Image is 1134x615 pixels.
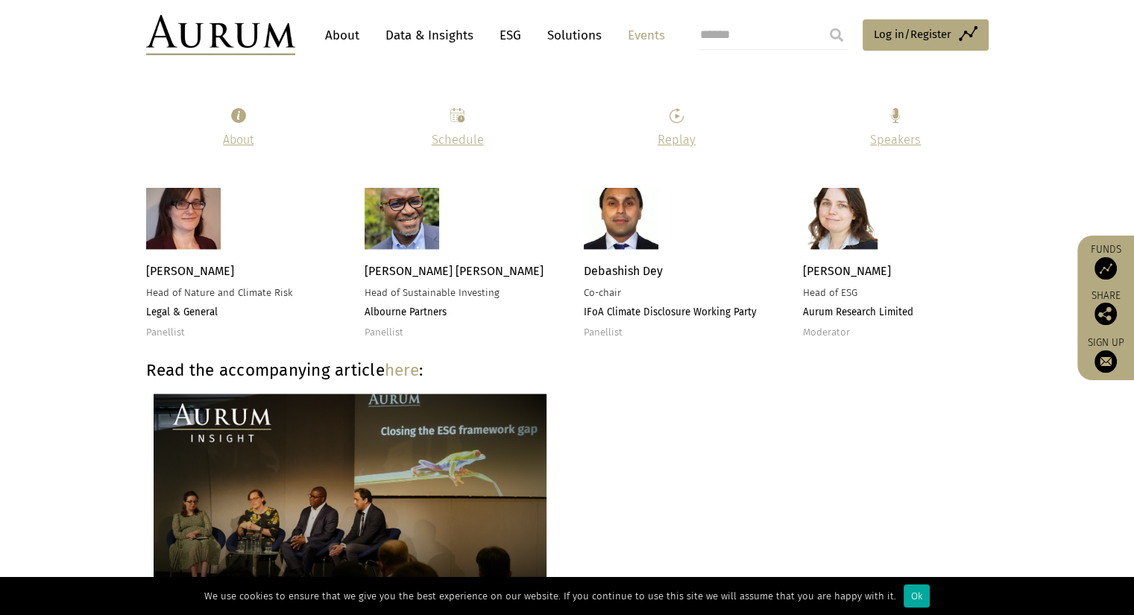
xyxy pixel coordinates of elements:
strong: IFoA Climate Disclosure Working Party [584,306,757,318]
a: Funds [1085,243,1127,280]
a: Data & Insights [378,22,481,49]
span: Debashish Dey [584,264,663,278]
div: Share [1085,291,1127,325]
a: Log in/Register [863,19,989,51]
a: Solutions [540,22,609,49]
span: Panellist [365,327,403,338]
a: ESG [492,22,529,49]
span: Head of Nature and Climate Risk [146,287,293,299]
span: Co-chair [584,287,621,299]
a: About [318,22,367,49]
a: here [385,360,419,380]
div: Ok [904,584,930,608]
a: Replay [658,133,696,147]
a: Speakers [870,133,921,147]
img: Sign up to our newsletter [1094,350,1117,373]
a: Schedule [432,133,484,147]
img: Aurum [146,15,295,55]
span: Moderator [803,327,850,338]
span: Head of Sustainable Investing [365,287,500,299]
a: Sign up [1085,336,1127,373]
span: Panellist [584,327,623,338]
span: Head of ESG [803,287,857,299]
strong: Aurum Research Limited [803,306,913,318]
span: Panellist [146,327,185,338]
span: Log in/Register [874,25,951,43]
span: [PERSON_NAME] [PERSON_NAME] [365,264,544,278]
span: [PERSON_NAME] [146,264,234,278]
span: [PERSON_NAME] [803,264,891,278]
input: Submit [822,20,851,50]
strong: Albourne Partners [365,306,447,318]
strong: Read the accompanying article : [146,360,423,380]
img: Share this post [1094,303,1117,325]
a: About [223,133,253,147]
a: Events [620,22,665,49]
img: Access Funds [1094,257,1117,280]
strong: Legal & General [146,306,218,318]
